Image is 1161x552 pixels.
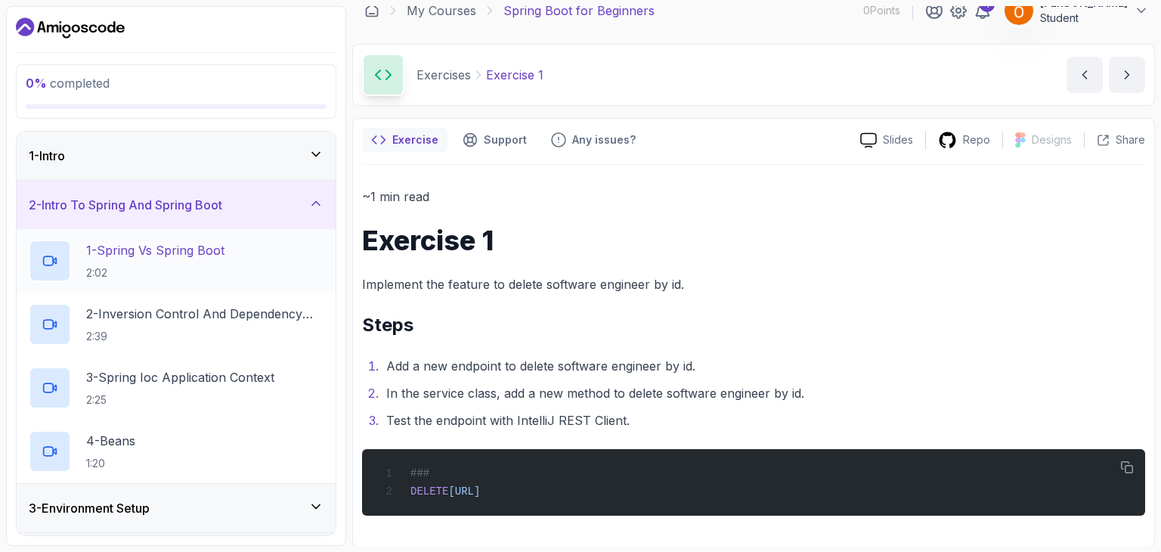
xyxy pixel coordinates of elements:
[1109,57,1145,93] button: next content
[382,355,1145,377] li: Add a new endpoint to delete software engineer by id.
[86,241,224,259] p: 1 - Spring Vs Spring Boot
[392,132,438,147] p: Exercise
[542,128,645,152] button: Feedback button
[382,410,1145,431] li: Test the endpoint with IntelliJ REST Client.
[484,132,527,147] p: Support
[407,2,476,20] a: My Courses
[29,430,324,473] button: 4-Beans1:20
[486,66,543,84] p: Exercise 1
[1084,132,1145,147] button: Share
[362,128,447,152] button: notes button
[416,66,471,84] p: Exercises
[86,265,224,281] p: 2:02
[1040,11,1128,26] p: Student
[29,499,150,517] h3: 3 - Environment Setup
[17,181,336,229] button: 2-Intro To Spring And Spring Boot
[29,196,222,214] h3: 2 - Intro To Spring And Spring Boot
[362,274,1145,295] p: Implement the feature to delete software engineer by id.
[1067,57,1103,93] button: previous content
[503,2,655,20] p: Spring Boot for Beginners
[29,240,324,282] button: 1-Spring Vs Spring Boot2:02
[362,225,1145,256] h1: Exercise 1
[364,3,379,18] a: Dashboard
[926,131,1002,150] a: Repo
[26,76,47,91] span: 0 %
[448,485,480,498] span: [URL]
[963,132,990,147] p: Repo
[86,305,324,323] p: 2 - Inversion Control And Dependency Injection
[86,432,135,450] p: 4 - Beans
[883,132,913,147] p: Slides
[1116,132,1145,147] p: Share
[410,467,429,479] span: ###
[86,368,274,386] p: 3 - Spring Ioc Application Context
[17,484,336,532] button: 3-Environment Setup
[29,303,324,346] button: 2-Inversion Control And Dependency Injection2:39
[454,128,536,152] button: Support button
[410,485,448,498] span: DELETE
[86,392,274,408] p: 2:25
[848,132,925,148] a: Slides
[362,313,1145,337] h2: Steps
[382,383,1145,404] li: In the service class, add a new method to delete software engineer by id.
[362,186,1145,207] p: ~1 min read
[86,456,135,471] p: 1:20
[974,2,992,20] a: 1
[86,329,324,344] p: 2:39
[17,132,336,180] button: 1-Intro
[572,132,636,147] p: Any issues?
[1032,132,1072,147] p: Designs
[29,147,65,165] h3: 1 - Intro
[26,76,110,91] span: completed
[863,3,900,18] p: 0 Points
[16,16,125,40] a: Dashboard
[29,367,324,409] button: 3-Spring Ioc Application Context2:25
